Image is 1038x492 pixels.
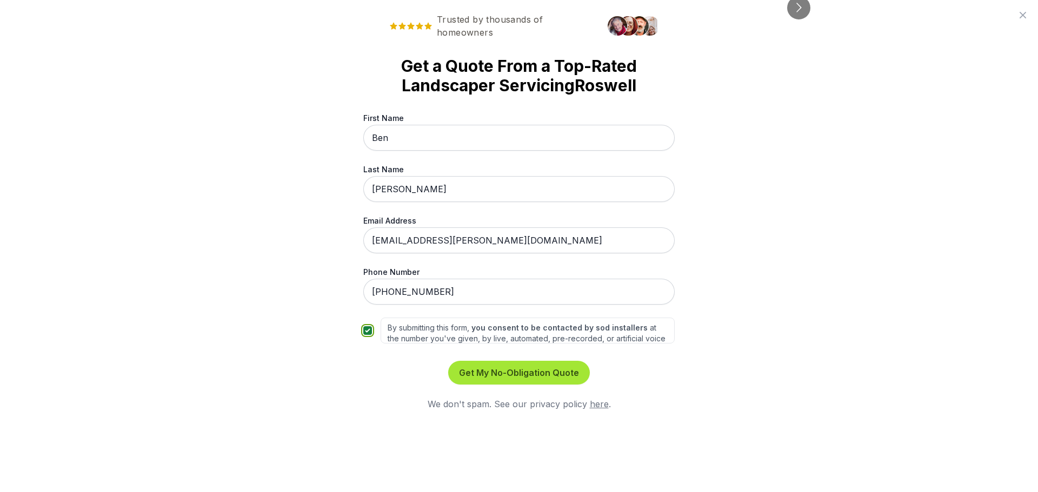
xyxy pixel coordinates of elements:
input: First Name [363,125,675,151]
label: First Name [363,112,675,124]
label: Email Address [363,215,675,226]
label: By submitting this form, at the number you've given, by live, automated, pre-recorded, or artific... [381,318,675,343]
input: Last Name [363,176,675,202]
label: Phone Number [363,266,675,278]
a: here [590,399,609,409]
strong: Get a Quote From a Top-Rated Landscaper Servicing Roswell [381,56,657,95]
button: Get My No-Obligation Quote [448,361,590,385]
div: We don't spam. See our privacy policy . [363,397,675,410]
input: me@gmail.com [363,227,675,253]
label: Last Name [363,164,675,175]
span: Trusted by thousands of homeowners [381,13,601,39]
input: 555-555-5555 [363,279,675,305]
strong: you consent to be contacted by sod installers [471,323,648,332]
